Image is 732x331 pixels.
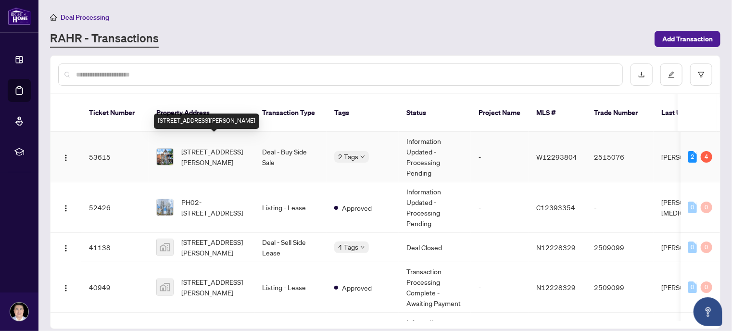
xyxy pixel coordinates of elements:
span: 4 Tags [338,242,358,253]
span: N12228329 [536,243,576,252]
button: Add Transaction [655,31,720,47]
div: 0 [701,202,712,213]
span: down [360,154,365,159]
div: 0 [688,281,697,293]
td: - [471,132,529,182]
span: download [638,71,645,78]
span: [STREET_ADDRESS][PERSON_NAME] [181,237,247,258]
td: 53615 [81,132,149,182]
button: download [631,64,653,86]
span: W12293804 [536,153,577,161]
img: Logo [62,244,70,252]
button: edit [660,64,682,86]
td: Deal - Buy Side Sale [254,132,327,182]
td: - [471,262,529,313]
span: filter [698,71,705,78]
td: [PERSON_NAME] [654,132,726,182]
button: Open asap [694,297,722,326]
button: Logo [58,280,74,295]
span: home [50,14,57,21]
th: Trade Number [586,94,654,132]
span: 2 Tags [338,151,358,162]
td: Information Updated - Processing Pending [399,132,471,182]
th: Last Updated By [654,94,726,132]
span: edit [668,71,675,78]
img: logo [8,7,31,25]
img: thumbnail-img [157,279,173,295]
span: Add Transaction [662,31,713,47]
span: Approved [342,203,372,213]
th: Property Address [149,94,254,132]
td: [PERSON_NAME] [654,233,726,262]
img: thumbnail-img [157,149,173,165]
div: 2 [688,151,697,163]
td: - [471,233,529,262]
button: filter [690,64,712,86]
td: [PERSON_NAME][MEDICAL_DATA] [654,182,726,233]
td: - [471,182,529,233]
button: Logo [58,200,74,215]
td: Information Updated - Processing Pending [399,182,471,233]
td: [PERSON_NAME] [654,262,726,313]
span: C12393354 [536,203,575,212]
img: Logo [62,284,70,292]
div: 0 [688,202,697,213]
td: 2515076 [586,132,654,182]
td: 52426 [81,182,149,233]
span: Approved [342,282,372,293]
div: [STREET_ADDRESS][PERSON_NAME] [154,114,259,129]
th: Transaction Type [254,94,327,132]
img: thumbnail-img [157,199,173,216]
td: - [586,182,654,233]
span: Deal Processing [61,13,109,22]
button: Logo [58,149,74,165]
td: Deal Closed [399,233,471,262]
a: RAHR - Transactions [50,30,159,48]
td: Transaction Processing Complete - Awaiting Payment [399,262,471,313]
td: Listing - Lease [254,262,327,313]
td: 2509099 [586,262,654,313]
img: Profile Icon [10,303,28,321]
span: down [360,245,365,250]
th: Status [399,94,471,132]
td: 2509099 [586,233,654,262]
td: Listing - Lease [254,182,327,233]
img: Logo [62,204,70,212]
td: Deal - Sell Side Lease [254,233,327,262]
div: 4 [701,151,712,163]
th: Tags [327,94,399,132]
td: 40949 [81,262,149,313]
div: 0 [701,242,712,253]
th: MLS # [529,94,586,132]
th: Ticket Number [81,94,149,132]
div: 0 [688,242,697,253]
div: 0 [701,281,712,293]
span: PH02-[STREET_ADDRESS] [181,197,247,218]
button: Logo [58,240,74,255]
td: 41138 [81,233,149,262]
th: Project Name [471,94,529,132]
span: [STREET_ADDRESS][PERSON_NAME] [181,146,247,167]
img: Logo [62,154,70,162]
img: thumbnail-img [157,239,173,255]
span: [STREET_ADDRESS][PERSON_NAME] [181,277,247,298]
span: N12228329 [536,283,576,292]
